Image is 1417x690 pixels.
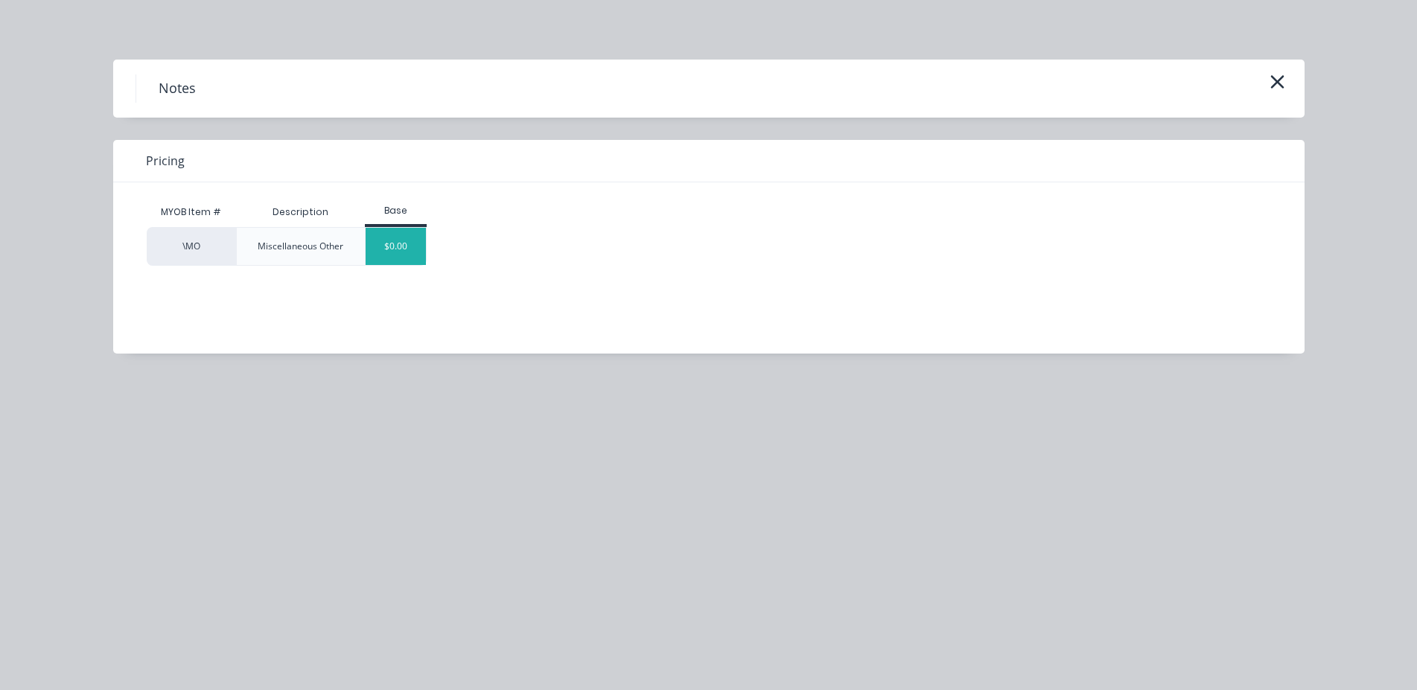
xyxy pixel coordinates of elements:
[261,194,340,231] div: Description
[258,240,343,253] div: Miscellaneous Other
[147,227,236,266] div: \MO
[366,228,426,265] div: $0.00
[146,152,185,170] span: Pricing
[147,197,236,227] div: MYOB Item #
[136,74,218,103] h4: Notes
[365,204,427,217] div: Base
